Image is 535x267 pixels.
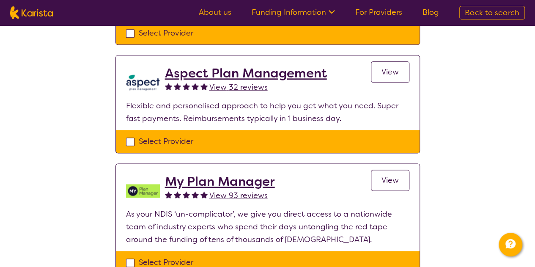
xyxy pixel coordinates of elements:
[165,66,327,81] a: Aspect Plan Management
[252,7,335,17] a: Funding Information
[465,8,519,18] span: Back to search
[183,191,190,198] img: fullstar
[165,174,275,189] a: My Plan Manager
[126,99,409,125] p: Flexible and personalised approach to help you get what you need. Super fast payments. Reimbursem...
[126,66,160,99] img: lkb8hqptqmnl8bp1urdw.png
[355,7,402,17] a: For Providers
[499,233,522,256] button: Channel Menu
[200,83,208,90] img: fullstar
[165,83,172,90] img: fullstar
[192,83,199,90] img: fullstar
[174,83,181,90] img: fullstar
[459,6,525,19] a: Back to search
[209,189,268,202] a: View 93 reviews
[183,83,190,90] img: fullstar
[165,191,172,198] img: fullstar
[209,190,268,201] span: View 93 reviews
[199,7,231,17] a: About us
[200,191,208,198] img: fullstar
[126,174,160,208] img: v05irhjwnjh28ktdyyfd.png
[381,67,399,77] span: View
[209,81,268,94] a: View 32 reviews
[381,175,399,185] span: View
[423,7,439,17] a: Blog
[126,208,409,246] p: As your NDIS ‘un-complicator’, we give you direct access to a nationwide team of industry experts...
[209,82,268,92] span: View 32 reviews
[192,191,199,198] img: fullstar
[174,191,181,198] img: fullstar
[10,6,53,19] img: Karista logo
[371,170,409,191] a: View
[371,61,409,83] a: View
